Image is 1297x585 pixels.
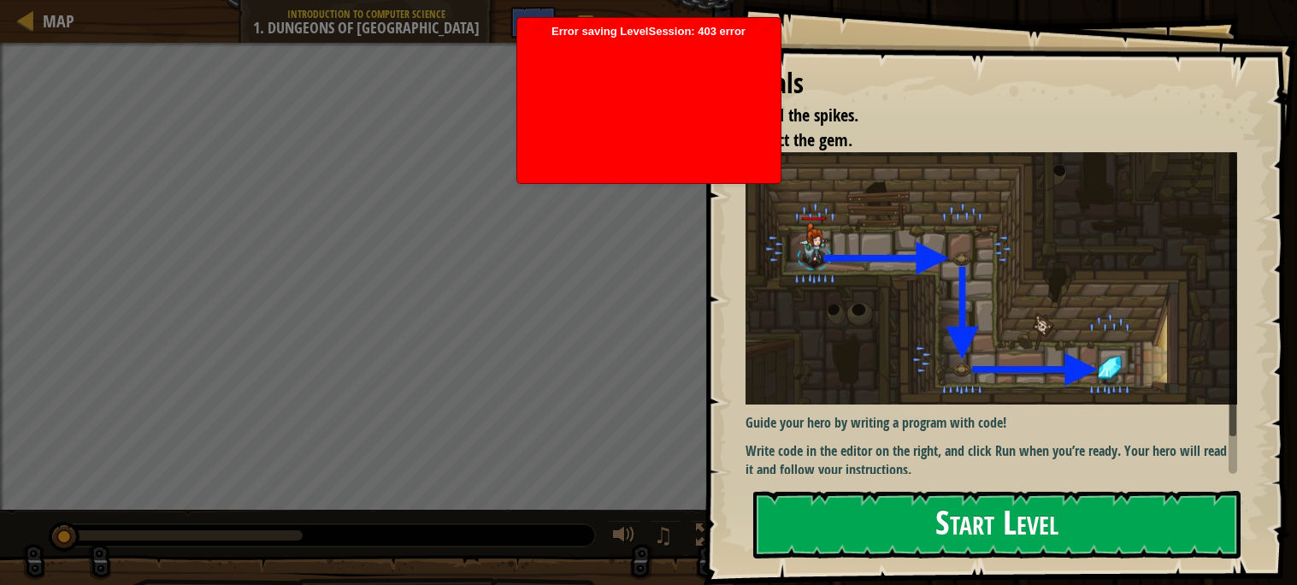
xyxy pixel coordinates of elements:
[724,128,1233,153] li: Collect the gem.
[526,25,772,175] span: Error saving LevelSession: 403 error
[746,413,1237,433] p: Guide your hero by writing a program with code!
[746,152,1237,405] img: Dungeons of kithgard
[564,7,703,47] button: Game Menu
[519,13,547,29] span: Hints
[597,13,693,35] span: Game Menu
[43,9,74,32] span: Map
[746,103,858,127] span: Avoid the spikes.
[690,520,724,555] button: Toggle fullscreen
[746,441,1237,481] p: Write code in the editor on the right, and click Run when you’re ready. Your hero will read it an...
[746,128,852,151] span: Collect the gem.
[607,520,641,555] button: Adjust volume
[753,491,1241,558] button: Start Level
[746,64,1237,103] div: Goals
[650,520,681,555] button: ♫
[653,523,673,548] span: ♫
[34,9,74,32] a: Map
[724,103,1233,128] li: Avoid the spikes.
